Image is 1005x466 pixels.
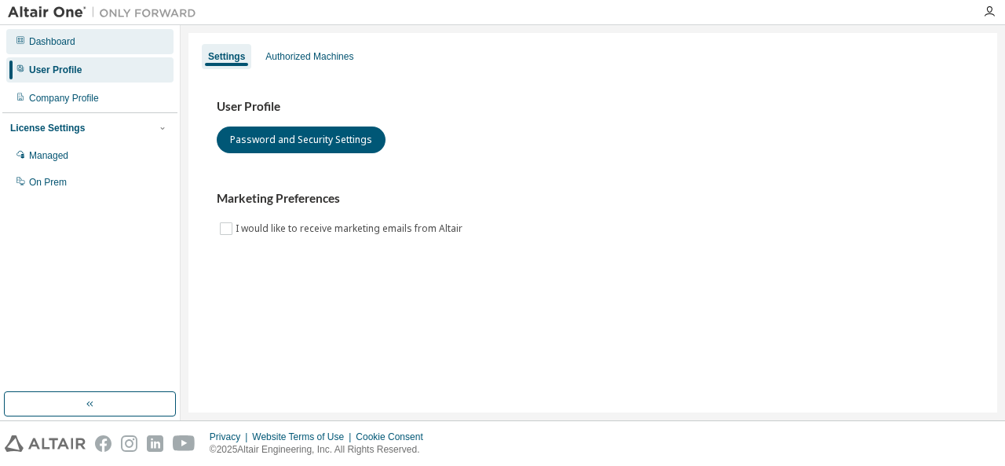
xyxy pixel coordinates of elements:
div: Settings [208,50,245,63]
h3: Marketing Preferences [217,191,969,207]
div: Company Profile [29,92,99,105]
div: Privacy [210,431,252,443]
label: I would like to receive marketing emails from Altair [236,219,466,238]
div: Website Terms of Use [252,431,356,443]
div: License Settings [10,122,85,134]
div: Cookie Consent [356,431,432,443]
img: Altair One [8,5,204,20]
img: linkedin.svg [147,435,163,452]
div: User Profile [29,64,82,76]
div: Managed [29,149,68,162]
img: instagram.svg [121,435,137,452]
img: facebook.svg [95,435,111,452]
div: Authorized Machines [265,50,353,63]
h3: User Profile [217,99,969,115]
img: altair_logo.svg [5,435,86,452]
img: youtube.svg [173,435,196,452]
button: Password and Security Settings [217,127,386,153]
p: © 2025 Altair Engineering, Inc. All Rights Reserved. [210,443,433,457]
div: On Prem [29,176,67,189]
div: Dashboard [29,35,75,48]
